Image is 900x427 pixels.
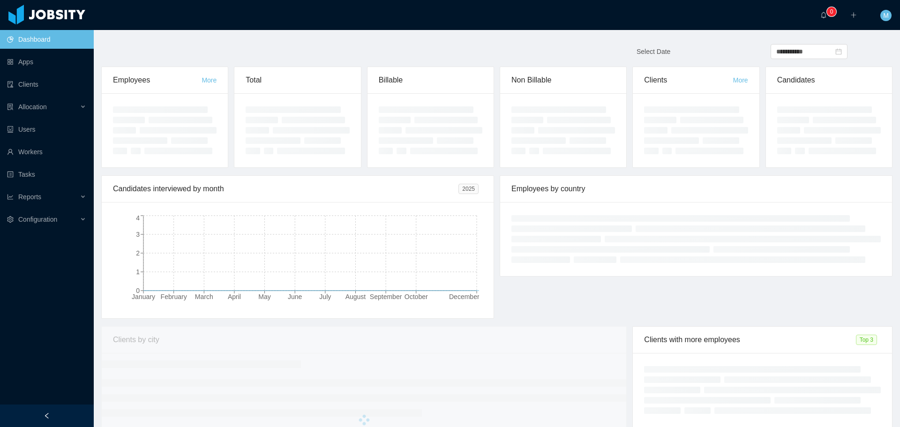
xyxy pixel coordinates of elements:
a: icon: auditClients [7,75,86,94]
a: icon: robotUsers [7,120,86,139]
tspan: February [161,293,187,300]
div: Employees by country [511,176,881,202]
tspan: April [228,293,241,300]
tspan: 3 [136,231,140,238]
span: Allocation [18,103,47,111]
tspan: January [132,293,155,300]
tspan: October [405,293,428,300]
a: More [733,76,748,84]
tspan: 1 [136,268,140,276]
div: Candidates interviewed by month [113,176,458,202]
span: M [883,10,889,21]
i: icon: calendar [835,48,842,55]
i: icon: setting [7,216,14,223]
tspan: 2 [136,249,140,257]
div: Clients with more employees [644,327,855,353]
i: icon: bell [820,12,827,18]
tspan: July [319,293,331,300]
div: Employees [113,67,202,93]
tspan: August [345,293,366,300]
a: icon: profileTasks [7,165,86,184]
span: Reports [18,193,41,201]
i: icon: line-chart [7,194,14,200]
a: icon: pie-chartDashboard [7,30,86,49]
a: icon: userWorkers [7,142,86,161]
tspan: September [370,293,402,300]
div: Non Billable [511,67,615,93]
tspan: 0 [136,287,140,294]
sup: 0 [827,7,836,16]
i: icon: plus [850,12,857,18]
span: 2025 [458,184,479,194]
div: Clients [644,67,733,93]
i: icon: solution [7,104,14,110]
tspan: May [258,293,270,300]
a: icon: appstoreApps [7,52,86,71]
span: Select Date [637,48,670,55]
tspan: March [195,293,213,300]
div: Candidates [777,67,881,93]
a: More [202,76,217,84]
tspan: June [288,293,302,300]
tspan: 4 [136,214,140,222]
span: Top 3 [856,335,877,345]
span: Configuration [18,216,57,223]
div: Total [246,67,349,93]
tspan: December [449,293,480,300]
div: Billable [379,67,482,93]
